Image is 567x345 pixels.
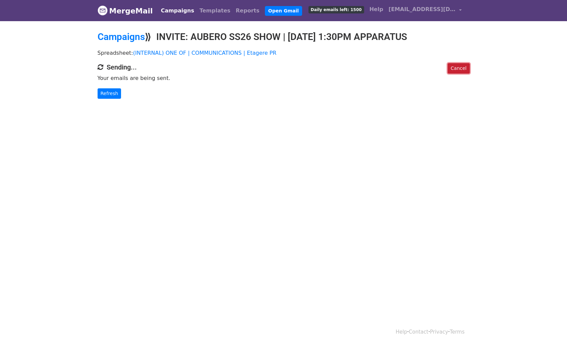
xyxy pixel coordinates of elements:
a: Daily emails left: 1500 [306,3,367,16]
a: Help [367,3,386,16]
span: Daily emails left: 1500 [308,6,364,13]
p: Spreadsheet: [98,49,470,56]
a: Campaigns [158,4,197,17]
a: MergeMail [98,4,153,18]
a: Templates [197,4,233,17]
p: Your emails are being sent. [98,75,470,82]
h4: Sending... [98,63,470,71]
span: [EMAIL_ADDRESS][DOMAIN_NAME] [389,5,456,13]
a: Campaigns [98,31,145,42]
a: Help [396,329,407,335]
a: (INTERNAL) ONE OF | COMMUNICATIONS | Etagere PR [133,50,277,56]
h2: ⟫ INVITE: AUBERO SS26 SHOW | [DATE] 1:30PM APPARATUS [98,31,470,43]
a: Privacy [430,329,448,335]
a: Terms [450,329,464,335]
a: Refresh [98,88,121,99]
iframe: Chat Widget [533,313,567,345]
a: [EMAIL_ADDRESS][DOMAIN_NAME] [386,3,464,18]
a: Cancel [448,63,469,74]
a: Reports [233,4,262,17]
a: Contact [409,329,428,335]
img: MergeMail logo [98,5,108,15]
a: Open Gmail [265,6,302,16]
